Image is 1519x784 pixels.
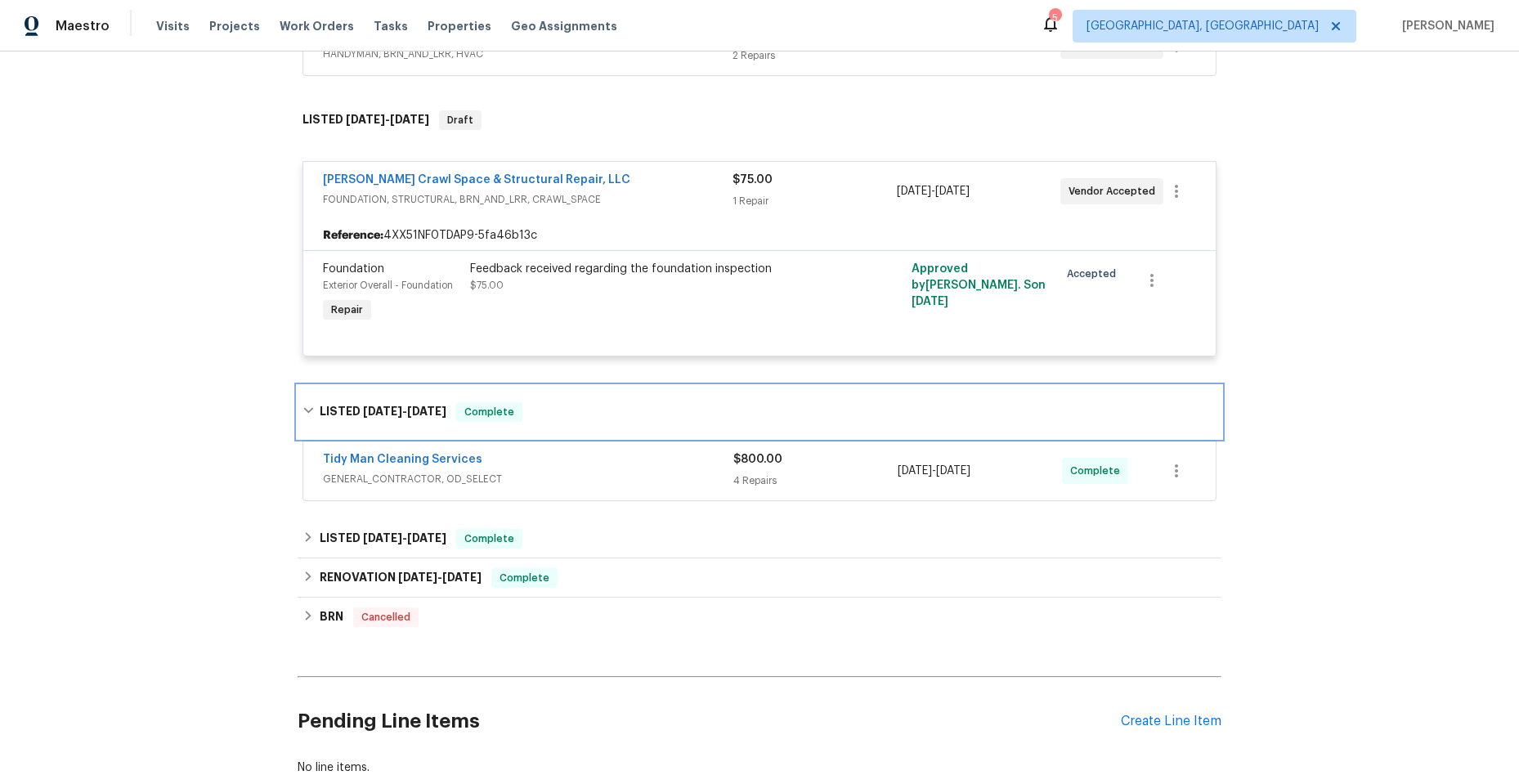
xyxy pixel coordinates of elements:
[298,386,1221,438] div: LISTED [DATE]-[DATE]Complete
[1121,714,1221,729] div: Create Line Item
[1070,463,1127,479] span: Complete
[56,18,110,34] span: Maestro
[363,405,402,417] span: [DATE]
[1396,18,1494,34] span: [PERSON_NAME]
[458,404,521,420] span: Complete
[302,110,429,130] h6: LISTED
[298,519,1221,558] div: LISTED [DATE]-[DATE]Complete
[320,529,446,549] h6: LISTED
[298,94,1221,146] div: LISTED [DATE]-[DATE]Draft
[323,263,384,275] span: Foundation
[156,18,190,34] span: Visits
[493,570,556,586] span: Complete
[323,471,733,487] span: GENERAL_CONTRACTOR, OD_SELECT
[398,571,482,583] span: -
[303,221,1216,250] div: 4XX51NF0TDAP9-5fa46b13c
[320,607,343,627] h6: BRN
[320,402,446,422] h6: LISTED
[470,261,828,277] div: Feedback received regarding the foundation inspection
[733,473,898,489] div: 4 Repairs
[733,47,896,64] div: 2 Repairs
[733,193,896,209] div: 1 Repair
[1087,18,1319,34] span: [GEOGRAPHIC_DATA], [GEOGRAPHIC_DATA]
[442,571,482,583] span: [DATE]
[407,405,446,417] span: [DATE]
[298,759,1221,776] div: No line items.
[346,114,429,125] span: -
[280,18,354,34] span: Work Orders
[428,18,491,34] span: Properties
[323,227,383,244] b: Reference:
[323,174,630,186] a: [PERSON_NAME] Crawl Space & Structural Repair, LLC
[363,532,446,544] span: -
[320,568,482,588] h6: RENOVATION
[209,18,260,34] span: Projects
[298,558,1221,598] div: RENOVATION [DATE]-[DATE]Complete
[1069,183,1162,199] span: Vendor Accepted
[346,114,385,125] span: [DATE]
[363,532,402,544] span: [DATE]
[374,20,408,32] span: Tasks
[733,454,782,465] span: $800.00
[936,465,970,477] span: [DATE]
[897,186,931,197] span: [DATE]
[325,302,370,318] span: Repair
[898,465,932,477] span: [DATE]
[398,571,437,583] span: [DATE]
[897,183,970,199] span: -
[298,683,1121,759] h2: Pending Line Items
[733,174,773,186] span: $75.00
[1067,266,1122,282] span: Accepted
[441,112,480,128] span: Draft
[1049,10,1060,26] div: 5
[470,280,504,290] span: $75.00
[323,280,453,290] span: Exterior Overall - Foundation
[935,186,970,197] span: [DATE]
[898,463,970,479] span: -
[323,191,733,208] span: FOUNDATION, STRUCTURAL, BRN_AND_LRR, CRAWL_SPACE
[390,114,429,125] span: [DATE]
[407,532,446,544] span: [DATE]
[298,598,1221,637] div: BRN Cancelled
[363,405,446,417] span: -
[323,454,482,465] a: Tidy Man Cleaning Services
[323,46,733,62] span: HANDYMAN, BRN_AND_LRR, HVAC
[511,18,617,34] span: Geo Assignments
[458,531,521,547] span: Complete
[355,609,417,625] span: Cancelled
[912,296,948,307] span: [DATE]
[912,263,1046,307] span: Approved by [PERSON_NAME]. S on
